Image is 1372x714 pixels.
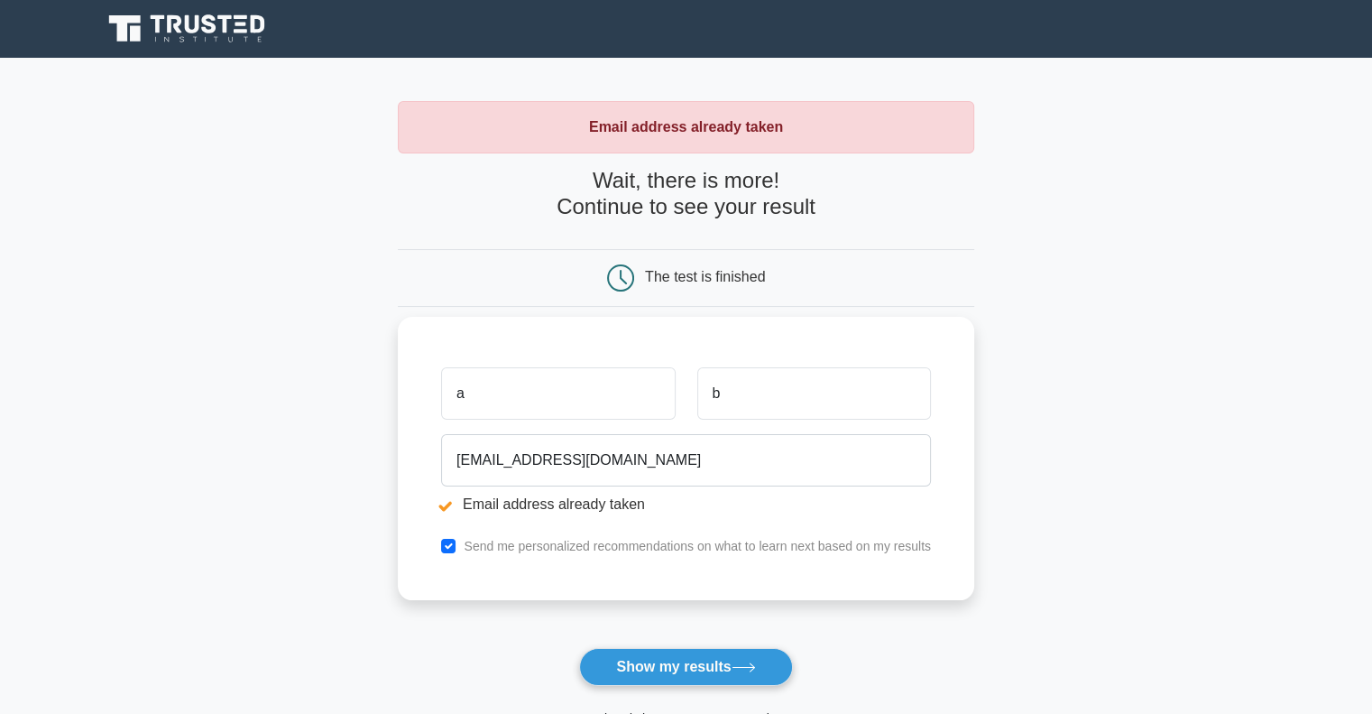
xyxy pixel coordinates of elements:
[441,494,931,515] li: Email address already taken
[579,648,792,686] button: Show my results
[441,434,931,487] input: Email
[589,119,783,134] strong: Email address already taken
[398,168,974,220] h4: Wait, there is more! Continue to see your result
[645,269,765,284] div: The test is finished
[441,367,675,420] input: First name
[697,367,931,420] input: Last name
[464,539,931,553] label: Send me personalized recommendations on what to learn next based on my results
